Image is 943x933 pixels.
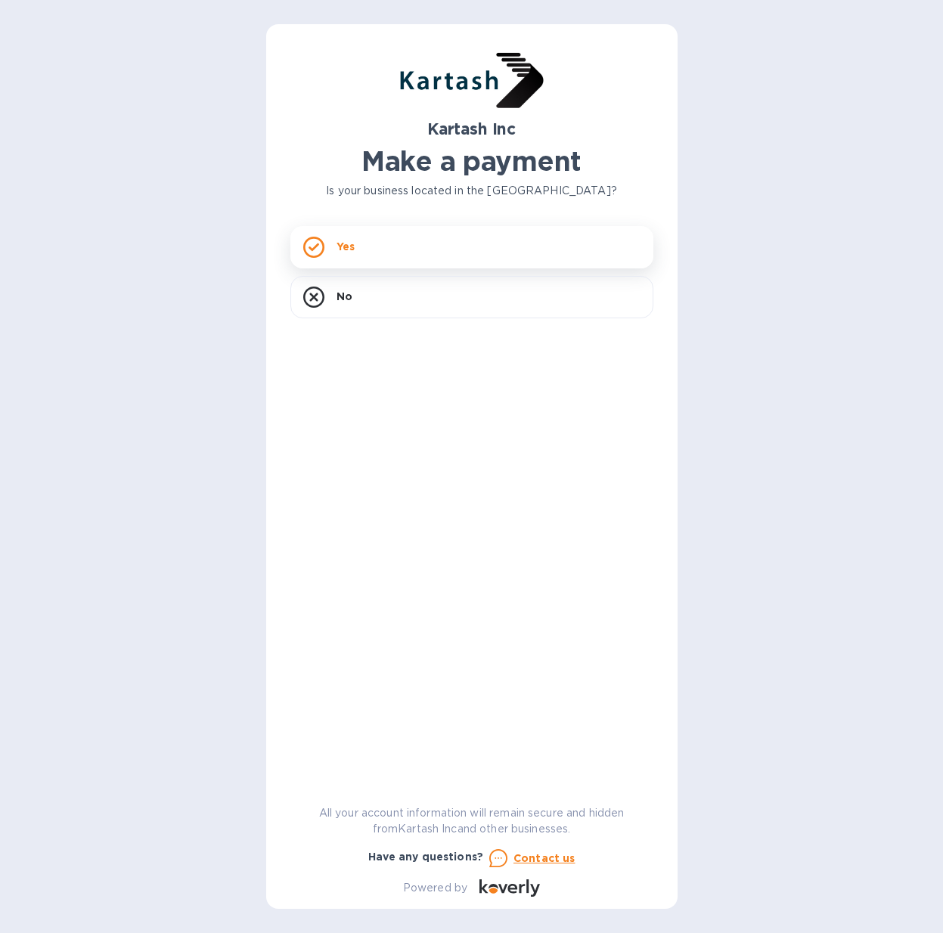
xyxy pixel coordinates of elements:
p: No [337,289,352,304]
h1: Make a payment [290,145,653,177]
u: Contact us [513,852,575,864]
b: Have any questions? [368,851,484,863]
p: Yes [337,239,355,254]
p: All your account information will remain secure and hidden from Kartash Inc and other businesses. [290,805,653,837]
b: Kartash Inc [427,119,516,138]
p: Powered by [403,880,467,896]
p: Is your business located in the [GEOGRAPHIC_DATA]? [290,183,653,199]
